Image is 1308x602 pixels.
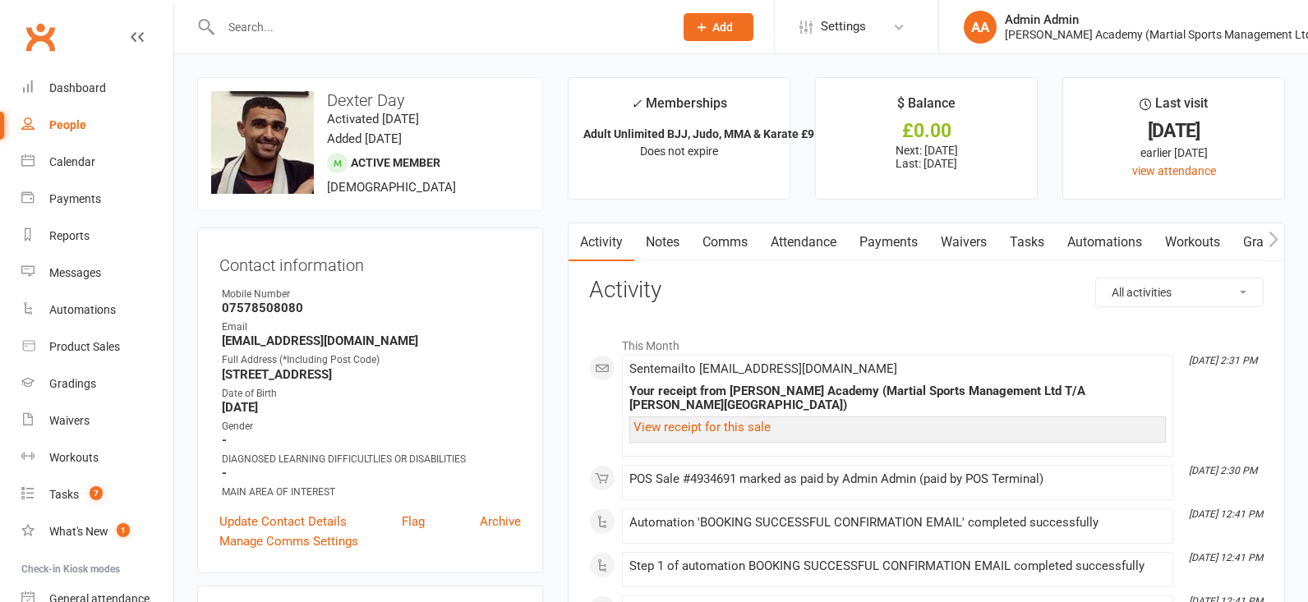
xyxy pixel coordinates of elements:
[569,223,634,261] a: Activity
[49,377,96,390] div: Gradings
[222,400,521,415] strong: [DATE]
[21,292,173,329] a: Automations
[583,127,824,140] strong: Adult Unlimited BJJ, Judo, MMA & Karate £9...
[222,386,521,402] div: Date of Birth
[402,512,425,531] a: Flag
[1154,223,1232,261] a: Workouts
[21,365,173,402] a: Gradings
[691,223,759,261] a: Comms
[222,352,521,368] div: Full Address (*Including Post Code)
[929,223,998,261] a: Waivers
[759,223,848,261] a: Attendance
[897,93,956,122] div: $ Balance
[351,156,440,169] span: Active member
[222,433,521,448] strong: -
[21,439,173,476] a: Workouts
[21,476,173,513] a: Tasks 7
[21,329,173,365] a: Product Sales
[219,531,358,551] a: Manage Comms Settings
[222,333,521,348] strong: [EMAIL_ADDRESS][DOMAIN_NAME]
[21,144,173,181] a: Calendar
[222,367,521,382] strong: [STREET_ADDRESS]
[49,229,90,242] div: Reports
[629,559,1166,573] div: Step 1 of automation BOOKING SUCCESSFUL CONFIRMATION EMAIL completed successfully
[1078,122,1269,140] div: [DATE]
[222,466,521,480] strong: -
[631,93,727,123] div: Memberships
[964,11,997,44] div: AA
[222,419,521,434] div: Gender
[629,384,1166,412] div: Your receipt from [PERSON_NAME] Academy (Martial Sports Management Ltd T/A [PERSON_NAME][GEOGRAPH...
[589,329,1264,355] li: This Month
[216,16,662,39] input: Search...
[831,144,1022,170] p: Next: [DATE] Last: [DATE]
[589,278,1264,303] h3: Activity
[848,223,929,261] a: Payments
[117,523,130,537] span: 1
[1189,508,1263,520] i: [DATE] 12:41 PM
[831,122,1022,140] div: £0.00
[21,255,173,292] a: Messages
[49,488,79,501] div: Tasks
[21,70,173,107] a: Dashboard
[21,181,173,218] a: Payments
[631,96,642,112] i: ✓
[211,91,529,109] h3: Dexter Day
[1132,164,1216,177] a: view attendance
[49,118,86,131] div: People
[629,472,1166,486] div: POS Sale #4934691 marked as paid by Admin Admin (paid by POS Terminal)
[1189,552,1263,563] i: [DATE] 12:41 PM
[49,340,120,353] div: Product Sales
[712,21,733,34] span: Add
[222,319,521,335] div: Email
[1140,93,1208,122] div: Last visit
[1078,144,1269,162] div: earlier [DATE]
[1056,223,1154,261] a: Automations
[90,486,103,500] span: 7
[49,192,101,205] div: Payments
[219,512,347,531] a: Update Contact Details
[640,145,718,158] span: Does not expire
[480,512,521,531] a: Archive
[327,112,419,126] time: Activated [DATE]
[49,414,90,427] div: Waivers
[327,131,402,146] time: Added [DATE]
[21,218,173,255] a: Reports
[21,513,173,550] a: What's New1
[211,91,314,194] img: image1652873928.png
[998,223,1056,261] a: Tasks
[219,250,521,274] h3: Contact information
[49,451,99,464] div: Workouts
[222,301,521,315] strong: 07578508080
[21,107,173,144] a: People
[222,287,521,302] div: Mobile Number
[684,13,753,41] button: Add
[49,303,116,316] div: Automations
[629,516,1166,530] div: Automation 'BOOKING SUCCESSFUL CONFIRMATION EMAIL' completed successfully
[49,525,108,538] div: What's New
[821,8,866,45] span: Settings
[1189,355,1257,366] i: [DATE] 2:31 PM
[1189,465,1257,476] i: [DATE] 2:30 PM
[222,485,521,500] div: MAIN AREA OF INTEREST
[327,180,456,195] span: [DEMOGRAPHIC_DATA]
[21,402,173,439] a: Waivers
[49,155,95,168] div: Calendar
[633,420,771,434] a: View receipt for this sale
[49,266,101,279] div: Messages
[634,223,691,261] a: Notes
[20,16,61,57] a: Clubworx
[222,452,521,467] div: DIAGNOSED LEARNING DIFFICULTLIES OR DISABILITIES
[629,361,897,376] span: Sent email to [EMAIL_ADDRESS][DOMAIN_NAME]
[49,81,106,94] div: Dashboard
